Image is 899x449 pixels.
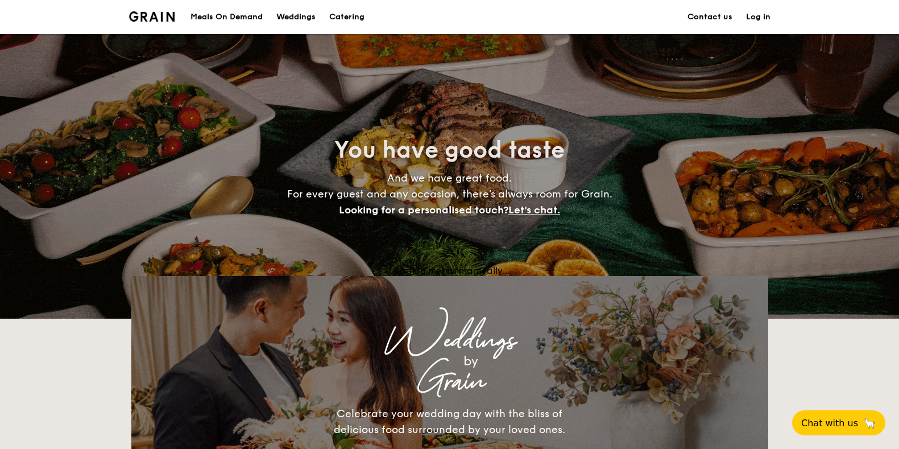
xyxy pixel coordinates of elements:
[231,372,668,392] div: Grain
[129,11,175,22] img: Grain
[131,265,768,276] div: Loading menus magically...
[231,331,668,351] div: Weddings
[339,204,508,216] span: Looking for a personalised touch?
[508,204,560,216] span: Let's chat.
[287,172,612,216] span: And we have great food. For every guest and any occasion, there’s always room for Grain.
[274,351,668,372] div: by
[129,11,175,22] a: Logotype
[334,137,565,164] span: You have good taste
[801,418,858,429] span: Chat with us
[863,417,876,430] span: 🦙
[792,410,885,435] button: Chat with us🦙
[322,406,578,438] div: Celebrate your wedding day with the bliss of delicious food surrounded by your loved ones.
